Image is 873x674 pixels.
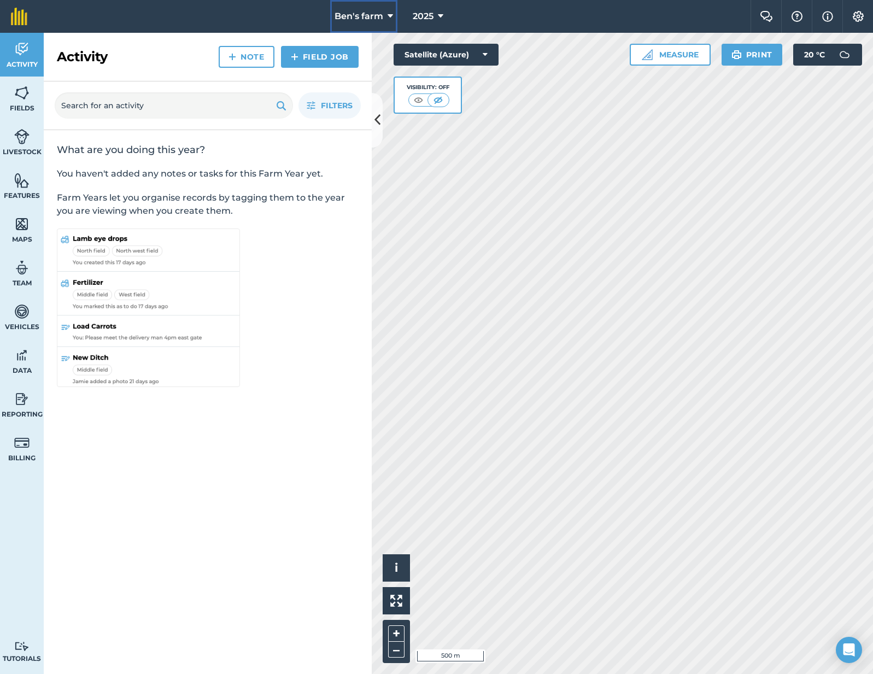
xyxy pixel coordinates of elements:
p: Farm Years let you organise records by tagging them to the year you are viewing when you create t... [57,191,359,218]
img: svg+xml;base64,PD94bWwgdmVyc2lvbj0iMS4wIiBlbmNvZGluZz0idXRmLTgiPz4KPCEtLSBHZW5lcmF0b3I6IEFkb2JlIE... [14,260,30,276]
img: svg+xml;base64,PD94bWwgdmVyc2lvbj0iMS4wIiBlbmNvZGluZz0idXRmLTgiPz4KPCEtLSBHZW5lcmF0b3I6IEFkb2JlIE... [14,435,30,451]
button: Print [722,44,783,66]
img: svg+xml;base64,PHN2ZyB4bWxucz0iaHR0cDovL3d3dy53My5vcmcvMjAwMC9zdmciIHdpZHRoPSIxOSIgaGVpZ2h0PSIyNC... [276,99,286,112]
button: Satellite (Azure) [394,44,499,66]
button: i [383,554,410,582]
img: svg+xml;base64,PHN2ZyB4bWxucz0iaHR0cDovL3d3dy53My5vcmcvMjAwMC9zdmciIHdpZHRoPSIxNyIgaGVpZ2h0PSIxNy... [822,10,833,23]
img: svg+xml;base64,PHN2ZyB4bWxucz0iaHR0cDovL3d3dy53My5vcmcvMjAwMC9zdmciIHdpZHRoPSI1NiIgaGVpZ2h0PSI2MC... [14,172,30,189]
span: Filters [321,99,353,112]
img: svg+xml;base64,PHN2ZyB4bWxucz0iaHR0cDovL3d3dy53My5vcmcvMjAwMC9zdmciIHdpZHRoPSIxNCIgaGVpZ2h0PSIyNC... [291,50,298,63]
p: You haven't added any notes or tasks for this Farm Year yet. [57,167,359,180]
button: Filters [298,92,361,119]
button: – [388,642,405,658]
img: svg+xml;base64,PD94bWwgdmVyc2lvbj0iMS4wIiBlbmNvZGluZz0idXRmLTgiPz4KPCEtLSBHZW5lcmF0b3I6IEFkb2JlIE... [14,347,30,364]
button: 20 °C [793,44,862,66]
img: Two speech bubbles overlapping with the left bubble in the forefront [760,11,773,22]
img: svg+xml;base64,PD94bWwgdmVyc2lvbj0iMS4wIiBlbmNvZGluZz0idXRmLTgiPz4KPCEtLSBHZW5lcmF0b3I6IEFkb2JlIE... [14,391,30,407]
img: svg+xml;base64,PHN2ZyB4bWxucz0iaHR0cDovL3d3dy53My5vcmcvMjAwMC9zdmciIHdpZHRoPSI1MCIgaGVpZ2h0PSI0MC... [431,95,445,106]
img: svg+xml;base64,PD94bWwgdmVyc2lvbj0iMS4wIiBlbmNvZGluZz0idXRmLTgiPz4KPCEtLSBHZW5lcmF0b3I6IEFkb2JlIE... [14,303,30,320]
h2: Activity [57,48,108,66]
img: svg+xml;base64,PHN2ZyB4bWxucz0iaHR0cDovL3d3dy53My5vcmcvMjAwMC9zdmciIHdpZHRoPSI1NiIgaGVpZ2h0PSI2MC... [14,216,30,232]
button: Measure [630,44,711,66]
img: A question mark icon [790,11,804,22]
div: Visibility: Off [407,83,449,92]
img: svg+xml;base64,PD94bWwgdmVyc2lvbj0iMS4wIiBlbmNvZGluZz0idXRmLTgiPz4KPCEtLSBHZW5lcmF0b3I6IEFkb2JlIE... [14,128,30,145]
input: Search for an activity [55,92,293,119]
img: A cog icon [852,11,865,22]
span: 2025 [413,10,433,23]
img: svg+xml;base64,PHN2ZyB4bWxucz0iaHR0cDovL3d3dy53My5vcmcvMjAwMC9zdmciIHdpZHRoPSIxOSIgaGVpZ2h0PSIyNC... [731,48,742,61]
img: svg+xml;base64,PHN2ZyB4bWxucz0iaHR0cDovL3d3dy53My5vcmcvMjAwMC9zdmciIHdpZHRoPSI1NiIgaGVpZ2h0PSI2MC... [14,85,30,101]
button: + [388,625,405,642]
img: svg+xml;base64,PD94bWwgdmVyc2lvbj0iMS4wIiBlbmNvZGluZz0idXRmLTgiPz4KPCEtLSBHZW5lcmF0b3I6IEFkb2JlIE... [834,44,856,66]
img: Four arrows, one pointing top left, one top right, one bottom right and the last bottom left [390,595,402,607]
img: svg+xml;base64,PD94bWwgdmVyc2lvbj0iMS4wIiBlbmNvZGluZz0idXRmLTgiPz4KPCEtLSBHZW5lcmF0b3I6IEFkb2JlIE... [14,641,30,652]
img: svg+xml;base64,PHN2ZyB4bWxucz0iaHR0cDovL3d3dy53My5vcmcvMjAwMC9zdmciIHdpZHRoPSIxNCIgaGVpZ2h0PSIyNC... [228,50,236,63]
span: Ben's farm [335,10,383,23]
div: Open Intercom Messenger [836,637,862,663]
a: Note [219,46,274,68]
span: 20 ° C [804,44,825,66]
img: Ruler icon [642,49,653,60]
img: fieldmargin Logo [11,8,27,25]
h2: What are you doing this year? [57,143,359,156]
a: Field Job [281,46,359,68]
span: i [395,561,398,575]
img: svg+xml;base64,PHN2ZyB4bWxucz0iaHR0cDovL3d3dy53My5vcmcvMjAwMC9zdmciIHdpZHRoPSI1MCIgaGVpZ2h0PSI0MC... [412,95,425,106]
img: svg+xml;base64,PD94bWwgdmVyc2lvbj0iMS4wIiBlbmNvZGluZz0idXRmLTgiPz4KPCEtLSBHZW5lcmF0b3I6IEFkb2JlIE... [14,41,30,57]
